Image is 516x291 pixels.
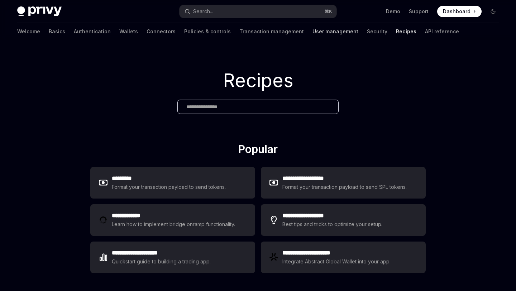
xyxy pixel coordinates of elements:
[312,23,358,40] a: User management
[396,23,416,40] a: Recipes
[49,23,65,40] a: Basics
[90,167,255,199] a: **** ****Format your transaction payload to send tokens.
[437,6,482,17] a: Dashboard
[90,143,426,158] h2: Popular
[443,8,470,15] span: Dashboard
[112,220,237,229] div: Learn how to implement bridge onramp functionality.
[119,23,138,40] a: Wallets
[425,23,459,40] a: API reference
[282,257,391,266] div: Integrate Abstract Global Wallet into your app.
[17,6,62,16] img: dark logo
[112,183,226,191] div: Format your transaction payload to send tokens.
[282,220,383,229] div: Best tips and tricks to optimize your setup.
[239,23,304,40] a: Transaction management
[147,23,176,40] a: Connectors
[184,23,231,40] a: Policies & controls
[180,5,336,18] button: Search...⌘K
[487,6,499,17] button: Toggle dark mode
[193,7,213,16] div: Search...
[90,204,255,236] a: **** **** ***Learn how to implement bridge onramp functionality.
[409,8,429,15] a: Support
[74,23,111,40] a: Authentication
[17,23,40,40] a: Welcome
[282,183,407,191] div: Format your transaction payload to send SPL tokens.
[325,9,332,14] span: ⌘ K
[367,23,387,40] a: Security
[112,257,211,266] div: Quickstart guide to building a trading app.
[386,8,400,15] a: Demo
